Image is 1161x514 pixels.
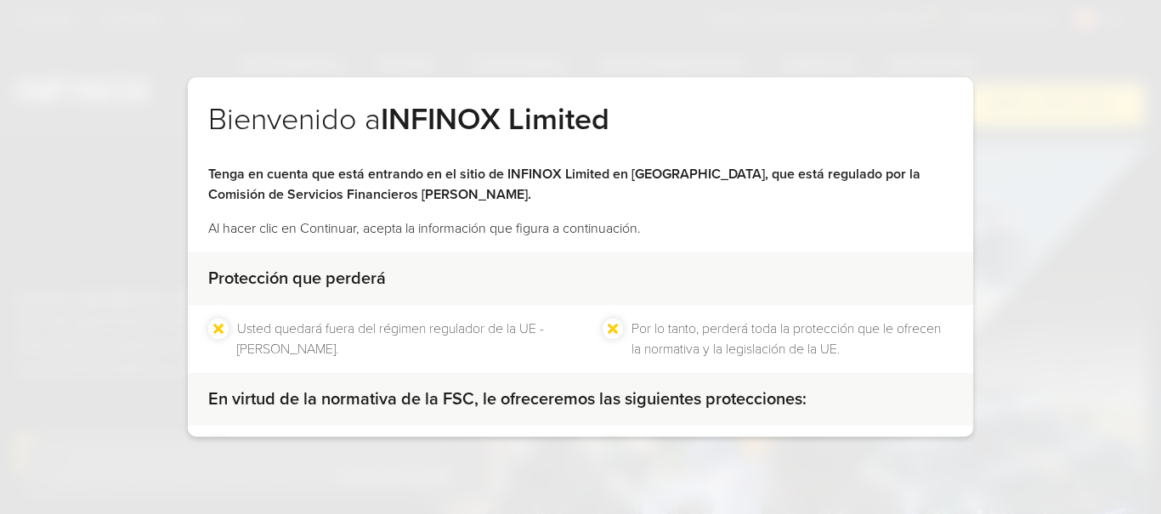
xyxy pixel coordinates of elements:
strong: Tenga en cuenta que está entrando en el sitio de INFINOX Limited en [GEOGRAPHIC_DATA], que está r... [208,166,920,203]
h2: Bienvenido a [208,101,953,164]
p: Al hacer clic en Continuar, acepta la información que figura a continuación. [208,218,953,239]
li: Usted quedará fuera del régimen regulador de la UE - [PERSON_NAME]. [237,319,558,359]
strong: Protección que perderá [208,268,386,289]
strong: INFINOX Limited [381,101,609,138]
li: Por lo tanto, perderá toda la protección que le ofrecen la normativa y la legislación de la UE. [631,319,953,359]
strong: En virtud de la normativa de la FSC, le ofreceremos las siguientes protecciones: [208,389,807,410]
